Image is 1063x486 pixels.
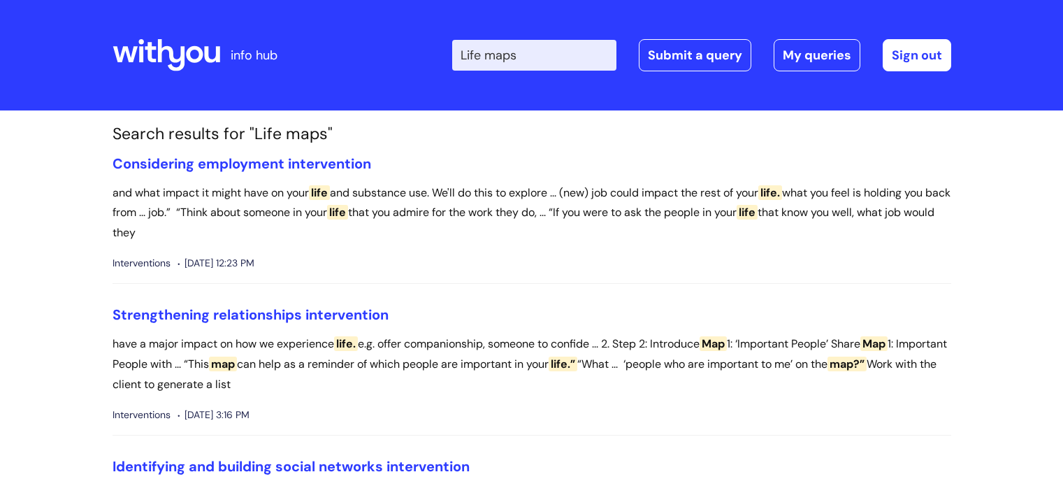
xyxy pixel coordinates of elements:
[209,357,237,371] span: map
[113,334,951,394] p: have a major impact on how we experience e.g. offer companionship, someone to confide ... 2. Step...
[178,255,254,272] span: [DATE] 12:23 PM
[113,406,171,424] span: Interventions
[549,357,577,371] span: life.”
[883,39,951,71] a: Sign out
[113,183,951,243] p: and what impact it might have on your and substance use. We'll do this to explore ... (new) job c...
[113,306,389,324] a: Strengthening relationships intervention
[113,457,470,476] a: Identifying and building social networks intervention
[737,205,758,220] span: life
[452,39,951,71] div: | -
[334,336,358,351] span: life.
[452,40,616,71] input: Search
[309,185,330,200] span: life
[113,255,171,272] span: Interventions
[700,336,727,351] span: Map
[113,124,951,144] h1: Search results for "Life maps"
[758,185,782,200] span: life.
[774,39,860,71] a: My queries
[827,357,867,371] span: map?”
[113,155,371,173] a: Considering employment intervention
[639,39,751,71] a: Submit a query
[178,406,250,424] span: [DATE] 3:16 PM
[860,336,888,351] span: Map
[327,205,348,220] span: life
[231,44,277,66] p: info hub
